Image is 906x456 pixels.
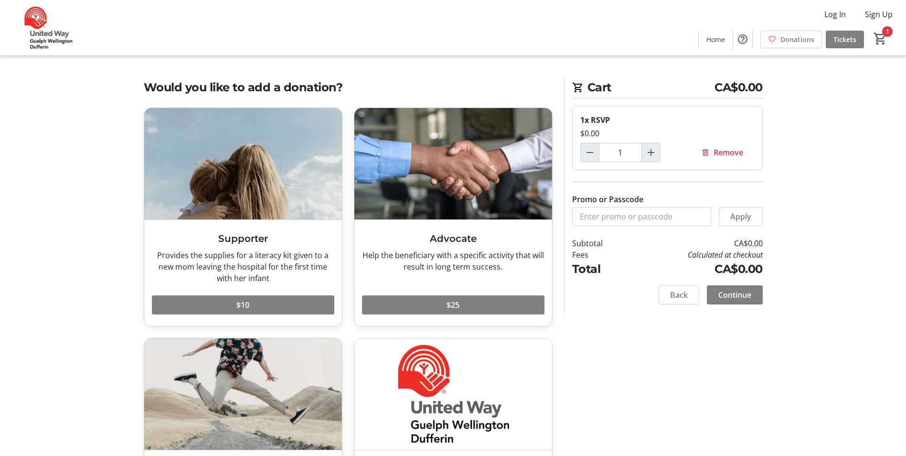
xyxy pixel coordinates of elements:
div: Provides the supplies for a literacy kit given to a new mom leaving the hospital for the first ti... [152,250,334,284]
button: Back [659,285,699,304]
td: Fees [572,249,628,261]
td: CA$0.00 [627,238,762,249]
div: Help the beneficiary with a specific activity that will result in long term success. [362,250,544,272]
img: Advocate [354,108,552,219]
span: Sign Up [865,9,893,20]
button: Increment by one [642,143,660,162]
label: Promo or Passcode [572,194,643,205]
span: Remove [714,147,743,158]
a: Tickets [826,31,864,48]
img: Champion [144,338,342,450]
td: Total [572,261,628,278]
span: Apply [730,211,751,222]
td: Calculated at checkout [627,249,762,261]
img: Custom Amount [354,338,552,450]
button: $25 [362,295,544,315]
td: CA$0.00 [627,261,762,278]
button: Log In [817,7,853,22]
span: Continue [718,289,751,301]
td: Subtotal [572,238,628,249]
button: Help [733,30,752,49]
h2: Cart [572,79,763,98]
span: $25 [447,299,459,311]
div: $0.00 [580,128,755,139]
div: 1x RSVP [580,114,755,126]
h2: Would you like to add a donation? [144,79,553,96]
button: Decrement by one [581,143,599,162]
span: Donations [780,34,814,44]
button: Cart [872,30,889,47]
h3: Advocate [362,231,544,246]
span: Log In [824,9,846,20]
button: Remove [690,143,755,162]
button: Continue [707,285,763,304]
h3: Supporter [152,231,334,246]
a: Donations [760,31,822,48]
button: $10 [152,295,334,315]
img: Supporter [144,108,342,219]
span: Home [706,34,725,44]
a: Home [699,31,733,48]
img: United Way Guelph Wellington Dufferin's Logo [6,4,91,52]
button: Sign Up [857,7,900,22]
span: Back [670,289,688,301]
input: RSVP Quantity [599,143,642,162]
button: Apply [719,207,763,226]
input: Enter promo or passcode [572,207,711,226]
span: Tickets [833,34,856,44]
span: CA$0.00 [714,79,763,96]
span: $10 [236,299,249,311]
